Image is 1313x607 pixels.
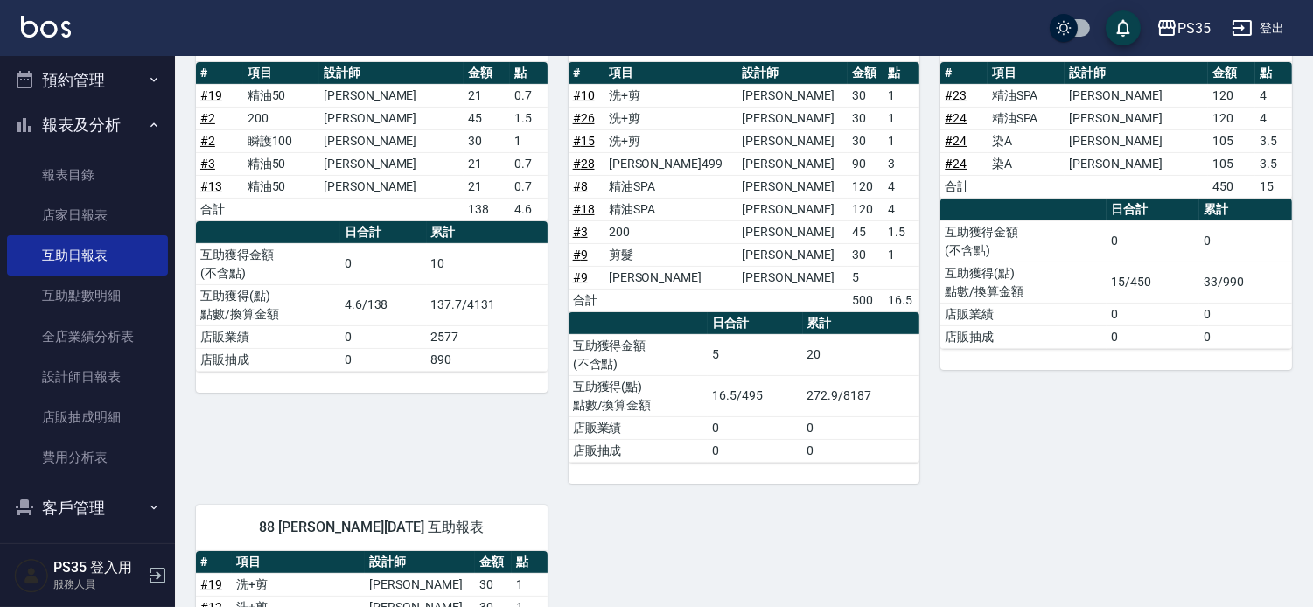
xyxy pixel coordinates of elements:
th: 金額 [848,62,883,85]
a: #15 [573,134,595,148]
table: a dense table [196,221,548,372]
td: 4 [1255,107,1292,129]
td: 138 [464,198,511,220]
a: #23 [945,88,967,102]
td: 1 [883,243,919,266]
td: 30 [475,573,511,596]
td: 21 [464,152,511,175]
td: [PERSON_NAME] [319,107,464,129]
td: 0 [708,416,802,439]
a: 全店業績分析表 [7,317,168,357]
td: 互助獲得金額 (不含點) [196,243,340,284]
th: 點 [883,62,919,85]
a: #19 [200,577,222,591]
th: 點 [1255,62,1292,85]
td: 15/450 [1107,262,1199,303]
td: 16.5/495 [708,375,802,416]
td: 店販抽成 [940,325,1107,348]
th: 累計 [427,221,548,244]
td: 120 [848,175,883,198]
td: [PERSON_NAME] [319,84,464,107]
td: 272.9/8187 [803,375,920,416]
td: 3 [883,152,919,175]
td: 0 [1199,303,1292,325]
td: 105 [1208,152,1254,175]
table: a dense table [569,62,920,312]
td: [PERSON_NAME] [1065,107,1208,129]
td: 精油50 [243,152,319,175]
td: [PERSON_NAME] [365,573,475,596]
td: 0.7 [510,84,547,107]
td: 店販業績 [196,325,340,348]
th: # [196,62,243,85]
a: 店家日報表 [7,195,168,235]
td: 30 [464,129,511,152]
td: [PERSON_NAME] [1065,84,1208,107]
td: 0 [1107,303,1199,325]
td: [PERSON_NAME] [737,198,848,220]
td: [PERSON_NAME] [737,152,848,175]
td: 精油50 [243,84,319,107]
p: 服務人員 [53,576,143,592]
td: 瞬護100 [243,129,319,152]
td: 剪髮 [604,243,737,266]
div: PS35 [1177,17,1211,39]
a: #26 [573,111,595,125]
th: 金額 [475,551,511,574]
td: 4 [1255,84,1292,107]
td: [PERSON_NAME] [604,266,737,289]
td: 洗+剪 [232,573,365,596]
span: 88 [PERSON_NAME][DATE] 互助報表 [217,519,527,536]
td: 1 [883,107,919,129]
th: 項目 [604,62,737,85]
td: [PERSON_NAME] [1065,129,1208,152]
td: 1 [510,129,547,152]
a: 報表目錄 [7,155,168,195]
td: 30 [848,243,883,266]
td: 0 [340,243,427,284]
td: 店販抽成 [196,348,340,371]
td: [PERSON_NAME] [319,175,464,198]
a: #2 [200,111,215,125]
a: 互助日報表 [7,235,168,276]
td: 3.5 [1255,152,1292,175]
a: #13 [200,179,222,193]
table: a dense table [940,199,1292,349]
td: 4 [883,198,919,220]
th: 金額 [464,62,511,85]
td: [PERSON_NAME] [737,266,848,289]
td: 2577 [427,325,548,348]
td: 0.7 [510,152,547,175]
a: #24 [945,157,967,171]
th: 累計 [1199,199,1292,221]
td: 精油50 [243,175,319,198]
td: [PERSON_NAME] [737,243,848,266]
th: 項目 [243,62,319,85]
td: 0 [340,348,427,371]
td: 20 [803,334,920,375]
td: [PERSON_NAME] [737,175,848,198]
td: 500 [848,289,883,311]
a: #8 [573,179,588,193]
td: [PERSON_NAME] [319,152,464,175]
td: [PERSON_NAME] [737,220,848,243]
td: 90 [848,152,883,175]
th: 日合計 [708,312,802,335]
td: 45 [848,220,883,243]
td: 精油SPA [988,107,1065,129]
td: 4 [883,175,919,198]
td: 精油SPA [604,175,737,198]
button: 員工及薪資 [7,530,168,576]
a: #2 [200,134,215,148]
td: 15 [1255,175,1292,198]
td: 1 [883,129,919,152]
td: 1 [512,573,548,596]
table: a dense table [569,312,920,463]
td: 精油SPA [988,84,1065,107]
td: [PERSON_NAME] [737,84,848,107]
table: a dense table [196,62,548,221]
th: 金額 [1208,62,1254,85]
a: #18 [573,202,595,216]
a: 互助點數明細 [7,276,168,316]
th: # [940,62,987,85]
